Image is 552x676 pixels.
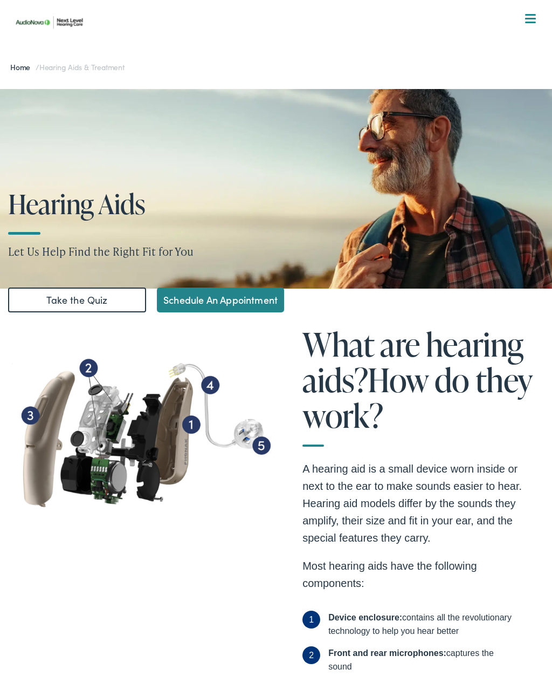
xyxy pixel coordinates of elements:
[10,62,125,72] span: /
[302,646,320,664] span: 2
[8,189,552,218] h1: Hearing Aids
[11,333,276,535] img: Expanded view of a hearing aid with Next Level Hearing Care in VA, DE, MS, and NC.
[157,288,284,312] a: Schedule An Appointment
[39,62,125,72] span: Hearing Aids & Treatment
[10,62,36,72] a: Home
[8,288,146,312] a: Take the Quiz
[328,646,519,673] div: captures the sound
[302,326,541,447] h2: What are hearing aids? How do they work?
[302,460,541,547] p: A hearing aid is a small device worn inside or next to the ear to make sounds easier to hear. Hea...
[19,43,541,77] a: What We Offer
[328,613,402,622] b: Device enclosure:
[328,611,519,638] div: contains all the revolutionary technology to help you hear better
[302,611,320,629] span: 1
[8,243,552,260] p: Let Us Help Find the Right Fit for You
[302,557,541,592] p: Most hearing aids have the following components:
[328,648,446,658] b: Front and rear microphones:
